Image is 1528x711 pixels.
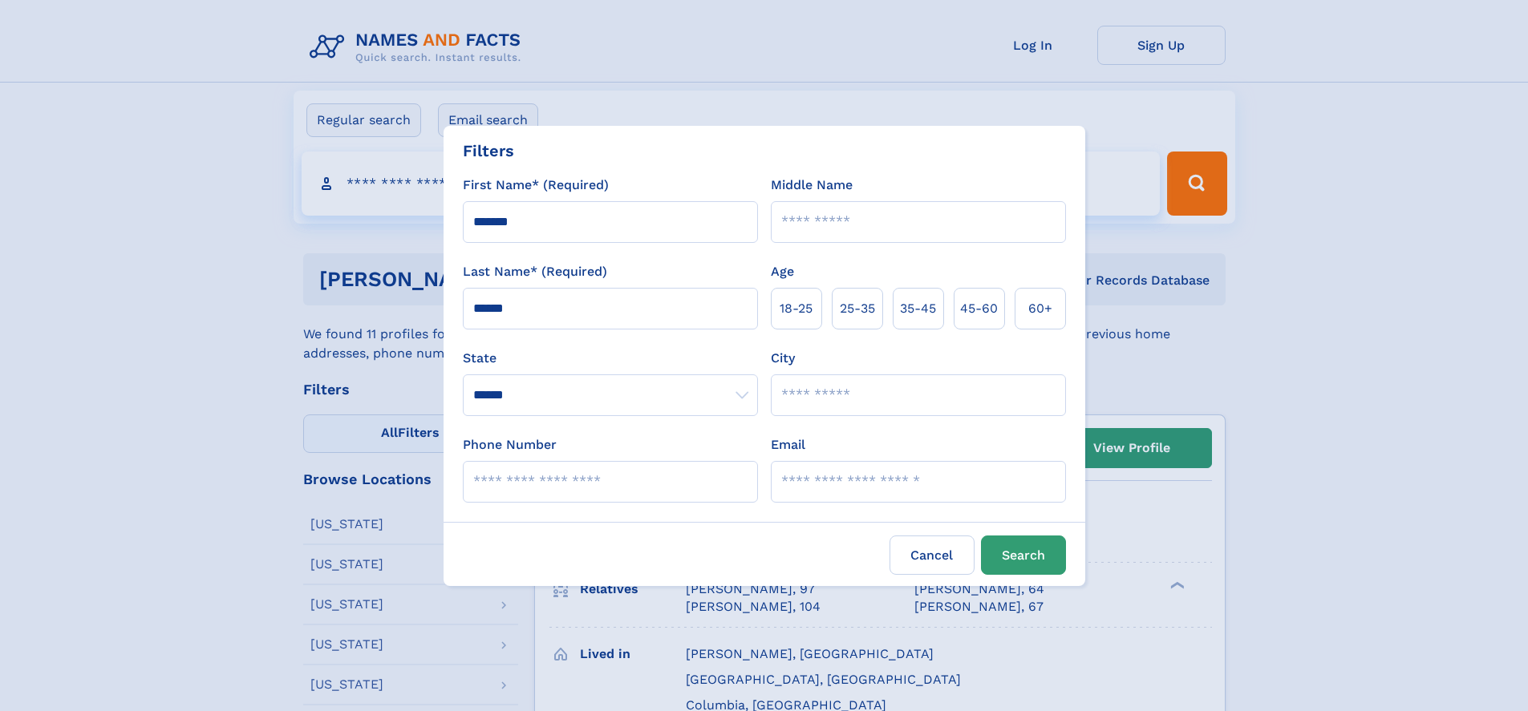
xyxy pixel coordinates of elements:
div: Filters [463,139,514,163]
label: Age [771,262,794,281]
span: 25‑35 [840,299,875,318]
label: Email [771,435,805,454]
label: First Name* (Required) [463,176,609,195]
span: 45‑60 [960,299,998,318]
span: 18‑25 [780,299,813,318]
label: Cancel [890,535,975,575]
label: State [463,349,758,368]
label: Middle Name [771,176,853,195]
span: 60+ [1028,299,1052,318]
label: Phone Number [463,435,557,454]
label: Last Name* (Required) [463,262,607,281]
span: 35‑45 [900,299,936,318]
button: Search [981,535,1066,575]
label: City [771,349,795,368]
